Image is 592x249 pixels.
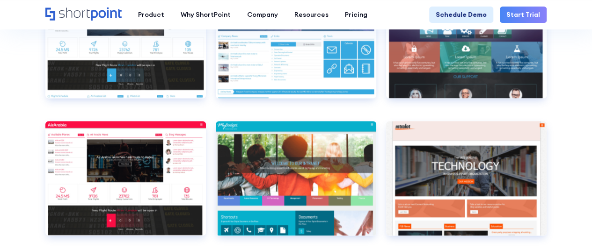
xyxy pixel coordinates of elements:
[239,7,286,23] a: Company
[130,7,172,23] a: Product
[172,7,239,23] a: Why ShortPoint
[216,121,376,249] a: Branded Site 2
[545,204,592,249] iframe: Chat Widget
[181,10,231,20] div: Why ShortPoint
[138,10,164,20] div: Product
[294,10,329,20] div: Resources
[336,7,375,23] a: Pricing
[429,7,493,23] a: Schedule Demo
[345,10,367,20] div: Pricing
[45,7,122,21] a: Home
[247,10,278,20] div: Company
[286,7,336,23] a: Resources
[500,7,547,23] a: Start Trial
[45,121,206,249] a: Branded Site 1
[386,121,547,249] a: Branded Site 3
